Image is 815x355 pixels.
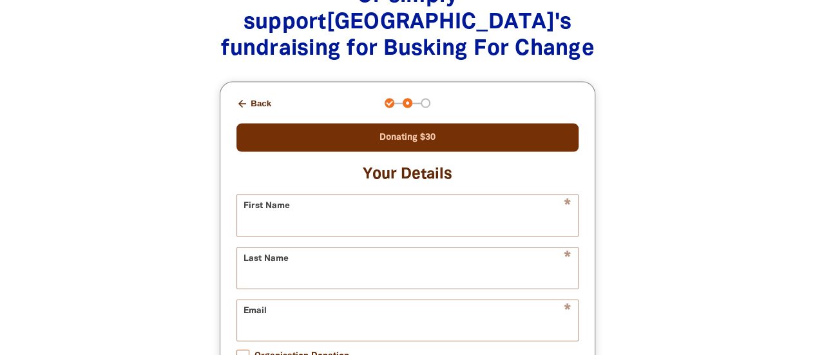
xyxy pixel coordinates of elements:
div: Donating $30 [236,124,579,152]
i: arrow_back [236,98,248,110]
button: Navigate to step 3 of 3 to enter your payment details [421,99,430,108]
button: Navigate to step 1 of 3 to enter your donation amount [385,99,394,108]
h3: Your Details [236,165,579,184]
button: Navigate to step 2 of 3 to enter your details [403,99,412,108]
button: Back [231,93,276,115]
